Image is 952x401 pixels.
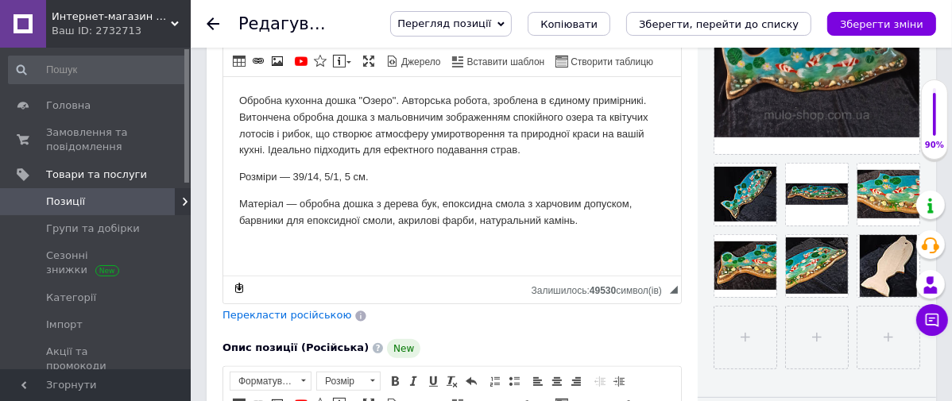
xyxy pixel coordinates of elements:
span: Потягніть для зміни розмірів [670,286,678,294]
a: Видалити форматування [443,372,461,390]
span: New [387,339,420,358]
a: По правому краю [567,372,585,390]
a: Зробити резервну копію зараз [230,280,248,297]
a: Розмір [316,372,381,391]
a: Додати відео з YouTube [292,52,310,70]
a: Максимізувати [360,52,377,70]
p: Размеры -39/14, 5/1, 5 см. [16,92,442,109]
span: Позиції [46,195,85,209]
span: Товари та послуги [46,168,147,182]
span: Категорії [46,291,96,305]
p: Материал - разделочная доска из дерева бук, эпоксидная смола с пищевым допуском, красители для эп... [16,119,442,152]
i: Зберегти зміни [840,18,923,30]
div: Ваш ID: 2732713 [52,24,191,38]
a: Вставити іконку [312,52,329,70]
a: Збільшити відступ [610,372,628,390]
a: По центру [548,372,566,390]
span: Форматування [230,372,296,390]
a: Підкреслений (Ctrl+U) [424,372,442,390]
a: Зображення [269,52,286,70]
span: Розмір [317,372,365,390]
iframe: Редактор, 3FB49A50-ECB9-4D82-A931-819AC395B9B8 [223,77,681,276]
span: 49530 [590,285,616,296]
a: Вставити/видалити маркований список [505,372,523,390]
a: Джерело [384,52,443,70]
span: Імпорт [46,318,83,332]
span: Опис позиції (Російська) [223,341,369,353]
span: Копіювати [540,18,598,30]
input: Пошук [8,56,187,84]
span: Интернет-магазин "Иванкино мыло" [52,10,171,24]
a: Зменшити відступ [591,372,609,390]
span: Перегляд позиції [397,17,491,29]
span: Групи та добірки [46,222,140,236]
body: Редактор, CC76CADA-8EE2-4106-878E-D8130FF04501 [16,16,442,152]
a: Жирний (Ctrl+B) [386,372,404,390]
span: Вставити шаблон [465,56,545,69]
div: Кiлькiсть символiв [532,281,670,296]
div: Повернутися назад [207,17,219,30]
span: Акції та промокоди [46,345,147,373]
span: Замовлення та повідомлення [46,125,147,154]
div: 90% [922,140,947,151]
a: Курсив (Ctrl+I) [405,372,423,390]
div: 90% Якість заповнення [921,79,948,160]
a: Вставити/Редагувати посилання (Ctrl+L) [250,52,267,70]
a: Вставити/видалити нумерований список [486,372,504,390]
span: Перекласти російською [223,309,351,321]
p: Разделочная кухонная доска "Озеро". Авторская работа, сделана в единственном экземпляре. Изящная ... [16,16,442,82]
span: Створити таблицю [568,56,653,69]
span: Головна [46,98,91,113]
h1: Редагування позиції: Обробна кухонна дошка сувенірна " Озеро" [238,14,815,33]
a: По лівому краю [529,372,547,390]
a: Форматування [230,372,312,391]
span: Сезонні знижки [46,249,147,277]
a: Повернути (Ctrl+Z) [462,372,480,390]
button: Зберегти, перейти до списку [626,12,811,36]
button: Копіювати [528,12,610,36]
a: Створити таблицю [553,52,656,70]
a: Вставити шаблон [450,52,548,70]
button: Зберегти зміни [827,12,936,36]
button: Чат з покупцем [916,304,948,336]
a: Таблиця [230,52,248,70]
a: Вставити повідомлення [331,52,354,70]
i: Зберегти, перейти до списку [639,18,799,30]
span: Джерело [399,56,441,69]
